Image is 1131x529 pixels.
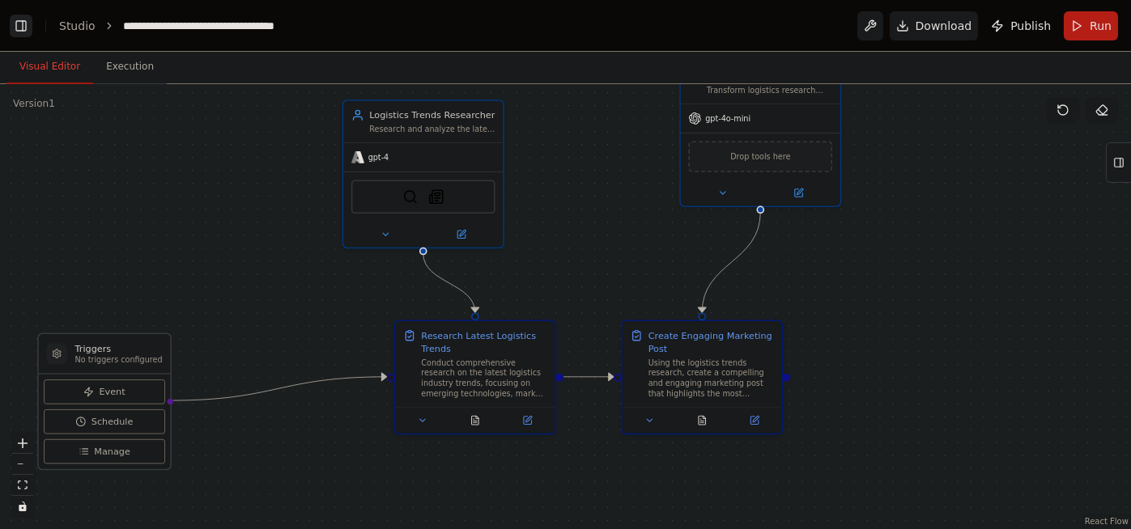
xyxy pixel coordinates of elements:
[369,108,495,121] div: Logistics Trends Researcher
[369,125,495,135] div: Research and analyze the latest trends, innovations, and developments in the logistics industry, ...
[12,475,33,496] button: fit view
[44,439,165,463] button: Manage
[368,152,389,163] span: gpt-4
[59,18,325,34] nav: breadcrumb
[12,454,33,475] button: zoom out
[732,413,776,428] button: Open in side panel
[648,329,774,355] div: Create Engaging Marketing Post
[1090,18,1112,34] span: Run
[99,385,125,398] span: Event
[424,226,498,242] button: Open in side panel
[890,11,979,40] button: Download
[648,358,774,399] div: Using the logistics trends research, create a compelling and engaging marketing post that highlig...
[75,342,163,355] h3: Triggers
[94,445,130,458] span: Manage
[342,99,504,248] div: Logistics Trends ResearcherResearch and analyze the latest trends, innovations, and developments ...
[695,212,767,312] g: Edge from 4fc186dc-876a-41ab-b8c8-14e050ea2f0a to d2fa6d36-ecd0-4d5a-a370-c2c91d588b5a
[6,50,93,84] button: Visual Editor
[505,413,550,428] button: Open in side panel
[402,189,418,205] img: SerplyWebSearchTool
[1064,11,1118,40] button: Run
[916,18,972,34] span: Download
[93,50,167,84] button: Execution
[59,19,96,32] a: Studio
[10,15,32,37] button: Show left sidebar
[91,415,134,428] span: Schedule
[1085,517,1129,526] a: React Flow attribution
[448,413,503,428] button: No output available
[44,379,165,404] button: Event
[417,254,482,313] g: Edge from c3233741-dd7d-44d8-b5f1-629d8360f7b2 to cbd9f030-493c-4bd0-9186-b396c12421d5
[730,150,790,163] span: Drop tools here
[428,189,444,205] img: SerplyNewsSearchTool
[705,113,750,124] span: gpt-4o-mini
[12,433,33,517] div: React Flow controls
[674,413,729,428] button: No output available
[75,355,163,366] p: No triggers configured
[12,433,33,454] button: zoom in
[563,370,614,383] g: Edge from cbd9f030-493c-4bd0-9186-b396c12421d5 to d2fa6d36-ecd0-4d5a-a370-c2c91d588b5a
[421,358,546,399] div: Conduct comprehensive research on the latest logistics industry trends, focusing on emerging tech...
[394,320,556,435] div: Research Latest Logistics TrendsConduct comprehensive research on the latest logistics industry t...
[44,409,165,434] button: Schedule
[621,320,783,435] div: Create Engaging Marketing PostUsing the logistics trends research, create a compelling and engagi...
[679,61,841,207] div: Transform logistics research and trends into engaging, compelling marketing content that resonate...
[421,329,546,355] div: Research Latest Logistics Trends
[1010,18,1051,34] span: Publish
[12,496,33,517] button: toggle interactivity
[984,11,1057,40] button: Publish
[37,333,172,471] div: TriggersNo triggers configuredEventScheduleManage
[707,86,832,96] div: Transform logistics research and trends into engaging, compelling marketing content that resonate...
[169,370,386,407] g: Edge from triggers to cbd9f030-493c-4bd0-9186-b396c12421d5
[762,185,835,201] button: Open in side panel
[13,97,55,110] div: Version 1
